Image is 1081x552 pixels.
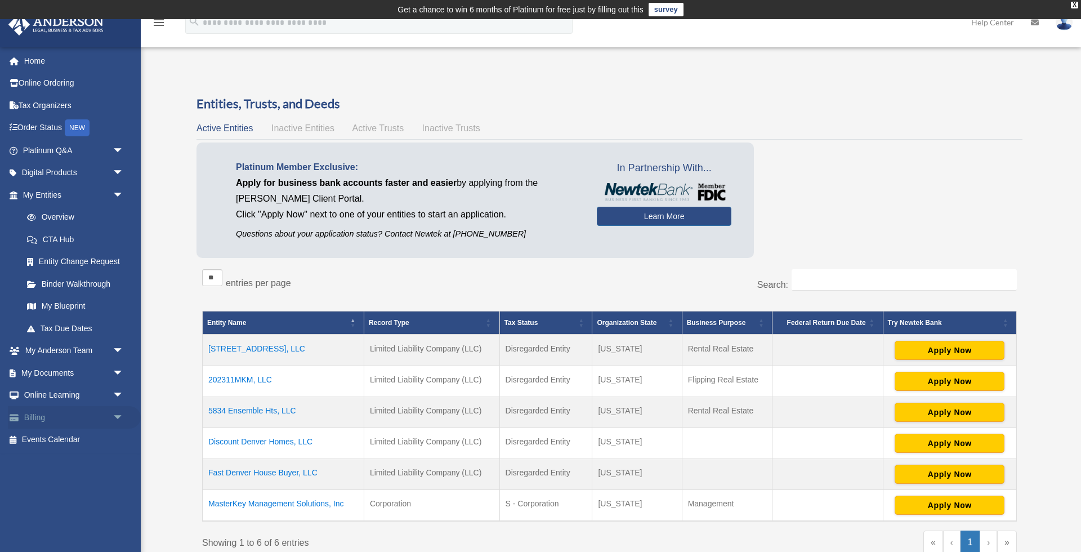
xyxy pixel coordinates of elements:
td: [US_STATE] [592,335,682,366]
a: Online Ordering [8,72,141,95]
a: My Documentsarrow_drop_down [8,362,141,384]
td: S - Corporation [499,489,592,521]
label: entries per page [226,278,291,288]
a: Order StatusNEW [8,117,141,140]
td: [US_STATE] [592,428,682,458]
a: My Blueprint [16,295,135,318]
p: Platinum Member Exclusive: [236,159,580,175]
button: Apply Now [895,341,1004,360]
span: arrow_drop_down [113,162,135,185]
span: In Partnership With... [597,159,731,177]
span: Inactive Trusts [422,123,480,133]
span: Business Purpose [687,319,746,327]
a: Digital Productsarrow_drop_down [8,162,141,184]
img: Anderson Advisors Platinum Portal [5,14,107,35]
i: menu [152,16,166,29]
td: Disregarded Entity [499,335,592,366]
td: 202311MKM, LLC [203,366,364,397]
a: Events Calendar [8,429,141,451]
span: arrow_drop_down [113,139,135,162]
td: Disregarded Entity [499,366,592,397]
span: Apply for business bank accounts faster and easier [236,178,457,188]
span: Organization State [597,319,656,327]
td: Limited Liability Company (LLC) [364,458,499,489]
span: arrow_drop_down [113,340,135,363]
th: Tax Status: Activate to sort [499,311,592,335]
div: NEW [65,119,90,136]
td: Rental Real Estate [682,335,772,366]
span: Active Trusts [352,123,404,133]
td: Limited Liability Company (LLC) [364,428,499,458]
td: Corporation [364,489,499,521]
div: Get a chance to win 6 months of Platinum for free just by filling out this [397,3,644,16]
td: [US_STATE] [592,458,682,489]
a: My Entitiesarrow_drop_down [8,184,135,206]
button: Apply Now [895,465,1004,484]
label: Search: [757,280,788,290]
th: Business Purpose: Activate to sort [682,311,772,335]
p: Questions about your application status? Contact Newtek at [PHONE_NUMBER] [236,227,580,241]
a: Binder Walkthrough [16,273,135,295]
span: arrow_drop_down [113,384,135,407]
a: My Anderson Teamarrow_drop_down [8,340,141,362]
i: search [188,15,200,28]
span: arrow_drop_down [113,406,135,429]
td: [STREET_ADDRESS], LLC [203,335,364,366]
span: Active Entities [196,123,253,133]
td: Rental Real Estate [682,397,772,428]
td: [US_STATE] [592,489,682,521]
th: Federal Return Due Date: Activate to sort [772,311,883,335]
td: Disregarded Entity [499,458,592,489]
div: Showing 1 to 6 of 6 entries [202,531,601,551]
a: CTA Hub [16,228,135,251]
a: Tax Due Dates [16,317,135,340]
h3: Entities, Trusts, and Deeds [196,95,1022,113]
img: NewtekBankLogoSM.png [602,183,726,201]
a: Home [8,50,141,72]
td: 5834 Ensemble Hts, LLC [203,397,364,428]
a: Platinum Q&Aarrow_drop_down [8,139,141,162]
th: Entity Name: Activate to invert sorting [203,311,364,335]
td: [US_STATE] [592,366,682,397]
button: Apply Now [895,372,1004,391]
button: Apply Now [895,496,1004,515]
th: Organization State: Activate to sort [592,311,682,335]
td: Flipping Real Estate [682,366,772,397]
p: Click "Apply Now" next to one of your entities to start an application. [236,207,580,222]
td: MasterKey Management Solutions, Inc [203,489,364,521]
span: arrow_drop_down [113,362,135,385]
th: Try Newtek Bank : Activate to sort [883,311,1016,335]
span: Tax Status [504,319,538,327]
button: Apply Now [895,403,1004,422]
td: Management [682,489,772,521]
a: Online Learningarrow_drop_down [8,384,141,407]
button: Apply Now [895,434,1004,453]
a: Learn More [597,207,731,226]
span: arrow_drop_down [113,184,135,207]
div: Try Newtek Bank [888,316,999,330]
a: menu [152,20,166,29]
span: Federal Return Due Date [787,319,866,327]
td: Limited Liability Company (LLC) [364,335,499,366]
a: survey [649,3,684,16]
td: Limited Liability Company (LLC) [364,366,499,397]
span: Inactive Entities [271,123,334,133]
span: Entity Name [207,319,246,327]
a: Entity Change Request [16,251,135,273]
td: Disregarded Entity [499,397,592,428]
a: Billingarrow_drop_down [8,406,141,429]
div: close [1071,2,1078,8]
span: Record Type [369,319,409,327]
td: Limited Liability Company (LLC) [364,397,499,428]
a: Overview [16,206,129,229]
td: Fast Denver House Buyer, LLC [203,458,364,489]
th: Record Type: Activate to sort [364,311,499,335]
img: User Pic [1056,14,1073,30]
td: Discount Denver Homes, LLC [203,428,364,458]
td: Disregarded Entity [499,428,592,458]
p: by applying from the [PERSON_NAME] Client Portal. [236,175,580,207]
a: Tax Organizers [8,94,141,117]
td: [US_STATE] [592,397,682,428]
